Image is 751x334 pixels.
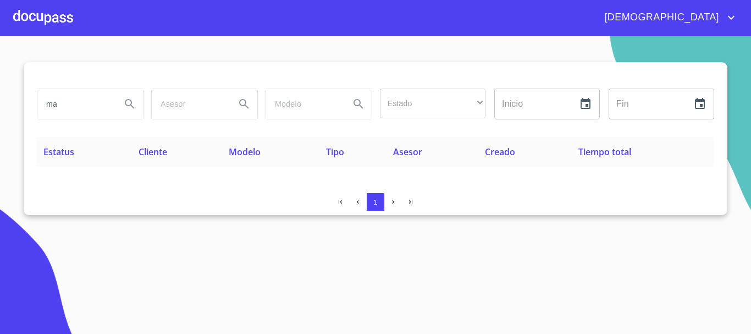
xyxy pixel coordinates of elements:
[380,89,485,118] div: ​
[231,91,257,117] button: Search
[367,193,384,211] button: 1
[152,89,227,119] input: search
[326,146,344,158] span: Tipo
[393,146,422,158] span: Asesor
[139,146,167,158] span: Cliente
[373,198,377,206] span: 1
[43,146,74,158] span: Estatus
[596,9,738,26] button: account of current user
[345,91,372,117] button: Search
[266,89,341,119] input: search
[37,89,112,119] input: search
[578,146,631,158] span: Tiempo total
[485,146,515,158] span: Creado
[229,146,261,158] span: Modelo
[117,91,143,117] button: Search
[596,9,725,26] span: [DEMOGRAPHIC_DATA]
